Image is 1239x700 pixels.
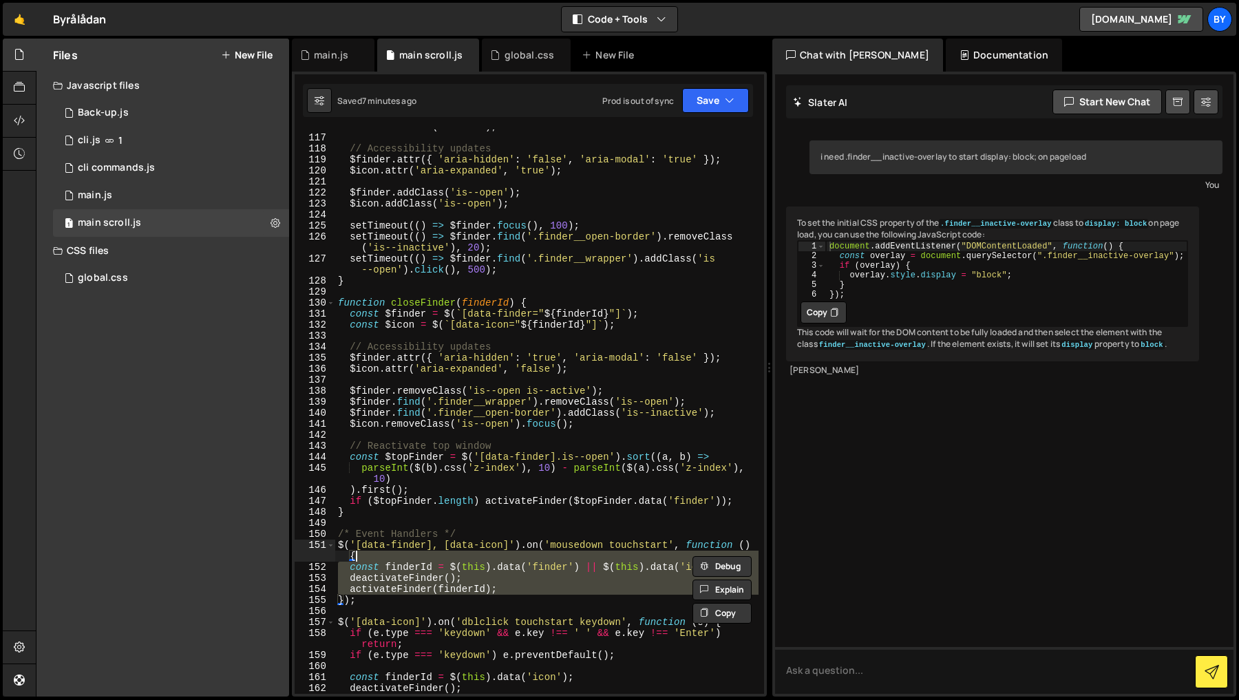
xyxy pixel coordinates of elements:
[790,365,1196,376] div: [PERSON_NAME]
[798,290,825,299] div: 6
[798,271,825,280] div: 4
[53,182,289,209] div: 10338/23933.js
[786,206,1199,361] div: To set the initial CSS property of the class to on page load, you can use the following JavaScrip...
[295,496,335,507] div: 147
[78,107,129,119] div: Back-up.js
[295,165,335,176] div: 120
[295,187,335,198] div: 122
[295,341,335,352] div: 134
[1060,340,1094,350] code: display
[946,39,1062,72] div: Documentation
[295,628,335,650] div: 158
[582,48,639,62] div: New File
[295,595,335,606] div: 155
[53,99,289,127] div: 10338/35579.js
[295,418,335,429] div: 141
[295,198,335,209] div: 123
[295,231,335,253] div: 126
[295,209,335,220] div: 124
[1139,340,1164,350] code: block
[295,683,335,694] div: 162
[295,275,335,286] div: 128
[295,562,335,573] div: 152
[505,48,555,62] div: global.css
[295,385,335,396] div: 138
[1083,219,1148,229] code: display: block
[295,485,335,496] div: 146
[53,127,289,154] div: 10338/23371.js
[78,272,128,284] div: global.css
[295,286,335,297] div: 129
[78,134,100,147] div: cli.js
[1207,7,1232,32] a: By
[295,573,335,584] div: 153
[221,50,273,61] button: New File
[53,264,289,292] div: 10338/24192.css
[78,162,155,174] div: cli commands.js
[295,154,335,165] div: 119
[314,48,348,62] div: main.js
[295,429,335,441] div: 142
[295,463,335,485] div: 145
[295,253,335,275] div: 127
[295,441,335,452] div: 143
[295,297,335,308] div: 130
[772,39,943,72] div: Chat with [PERSON_NAME]
[1079,7,1203,32] a: [DOMAIN_NAME]
[692,603,752,624] button: Copy
[798,242,825,251] div: 1
[1052,89,1162,114] button: Start new chat
[295,319,335,330] div: 132
[295,540,335,562] div: 151
[295,507,335,518] div: 148
[53,154,289,182] div: 10338/24355.js
[793,96,848,109] h2: Slater AI
[692,580,752,600] button: Explain
[798,251,825,261] div: 2
[692,556,752,577] button: Debug
[295,606,335,617] div: 156
[295,407,335,418] div: 140
[295,650,335,661] div: 159
[798,280,825,290] div: 5
[295,330,335,341] div: 133
[295,672,335,683] div: 161
[295,308,335,319] div: 131
[337,95,416,107] div: Saved
[602,95,674,107] div: Prod is out of sync
[295,132,335,143] div: 117
[295,518,335,529] div: 149
[295,452,335,463] div: 144
[53,11,106,28] div: Byrålådan
[295,617,335,628] div: 157
[682,88,749,113] button: Save
[65,219,73,230] span: 1
[399,48,463,62] div: main scroll.js
[809,140,1222,174] div: i need .finder__inactive-overlay to start display: block; on pageload
[295,374,335,385] div: 137
[295,352,335,363] div: 135
[798,261,825,271] div: 3
[78,189,112,202] div: main.js
[295,176,335,187] div: 121
[78,217,141,229] div: main scroll.js
[295,584,335,595] div: 154
[295,396,335,407] div: 139
[362,95,416,107] div: 7 minutes ago
[562,7,677,32] button: Code + Tools
[295,529,335,540] div: 150
[801,301,847,324] button: Copy
[53,209,289,237] div: 10338/24973.js
[118,135,123,146] span: 1
[36,237,289,264] div: CSS files
[295,143,335,154] div: 118
[53,47,78,63] h2: Files
[939,219,1053,229] code: .finder__inactive-overlay
[295,220,335,231] div: 125
[295,661,335,672] div: 160
[813,178,1219,192] div: You
[818,340,927,350] code: finder__inactive-overlay
[295,363,335,374] div: 136
[36,72,289,99] div: Javascript files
